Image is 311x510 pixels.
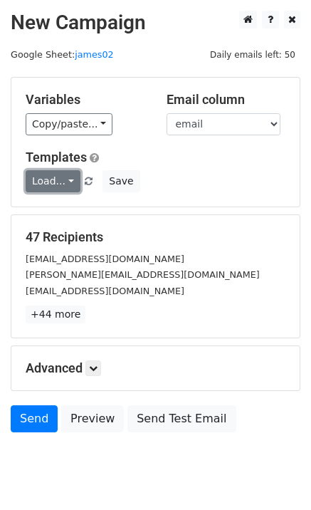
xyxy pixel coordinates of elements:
a: Send [11,405,58,432]
a: Preview [61,405,124,432]
h2: New Campaign [11,11,300,35]
small: [PERSON_NAME][EMAIL_ADDRESS][DOMAIN_NAME] [26,269,260,280]
small: [EMAIL_ADDRESS][DOMAIN_NAME] [26,254,184,264]
span: Daily emails left: 50 [205,47,300,63]
h5: Email column [167,92,286,108]
a: Load... [26,170,80,192]
h5: 47 Recipients [26,229,285,245]
small: Google Sheet: [11,49,114,60]
a: Copy/paste... [26,113,112,135]
a: +44 more [26,306,85,323]
small: [EMAIL_ADDRESS][DOMAIN_NAME] [26,286,184,296]
a: Send Test Email [127,405,236,432]
a: Templates [26,150,87,165]
h5: Advanced [26,360,285,376]
a: Daily emails left: 50 [205,49,300,60]
button: Save [102,170,139,192]
h5: Variables [26,92,145,108]
a: james02 [75,49,114,60]
iframe: Chat Widget [240,442,311,510]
